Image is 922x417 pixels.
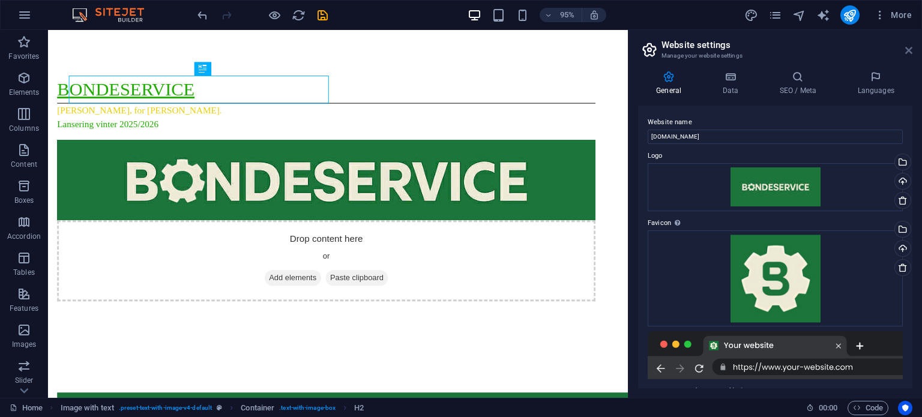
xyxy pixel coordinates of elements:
[638,71,704,96] h4: General
[648,230,903,326] div: ru-PTJcDoITMRFlXA0Q7-wZDA-EH0_lUMibXjv7uhgjMuoJg.png
[744,8,759,22] button: design
[874,9,912,21] span: More
[648,163,903,211] div: 65e404f5-991f-4d55-ae0a-01d201efedff-nO75ebN_AmhebQW7EL2D2A.jpg
[10,304,38,313] p: Features
[661,40,912,50] h2: Website settings
[540,8,582,22] button: 95%
[279,401,336,415] span: . text-with-image-box
[15,376,34,385] p: Slider
[768,8,782,22] i: Pages (Ctrl+Alt+S)
[761,71,839,96] h4: SEO / Meta
[648,149,903,163] label: Logo
[292,253,358,269] span: Paste clipboard
[12,340,37,349] p: Images
[816,8,831,22] button: text_generator
[848,401,888,415] button: Code
[69,8,159,22] img: Editor Logo
[316,8,330,22] i: Save (Ctrl+S)
[10,401,43,415] a: Click to cancel selection. Double-click to open Pages
[840,5,860,25] button: publish
[819,401,837,415] span: 00 00
[704,71,761,96] h4: Data
[8,52,39,61] p: Favorites
[661,50,888,61] h3: Manage your website settings
[9,88,40,97] p: Elements
[217,404,222,411] i: This element is a customizable preset
[61,401,364,415] nav: breadcrumb
[744,8,758,22] i: Design (Ctrl+Alt+Y)
[10,200,576,286] div: Drop content here
[648,115,903,130] label: Website name
[589,10,600,20] i: On resize automatically adjust zoom level to fit chosen device.
[792,8,806,22] i: Navigator
[315,8,330,22] button: save
[228,253,288,269] span: Add elements
[9,124,39,133] p: Columns
[869,5,917,25] button: More
[119,401,212,415] span: . preset-text-with-image-v4-default
[14,196,34,205] p: Boxes
[13,268,35,277] p: Tables
[196,8,209,22] i: Undo: Change favicon (Ctrl+Z)
[354,401,364,415] span: Click to select. Double-click to edit
[292,8,306,22] i: Reload page
[648,130,903,144] input: Name...
[61,401,114,415] span: Click to select. Double-click to edit
[11,160,37,169] p: Content
[648,384,903,398] label: Preview Image (Open Graph)
[853,401,883,415] span: Code
[558,8,577,22] h6: 95%
[792,8,807,22] button: navigator
[806,401,838,415] h6: Session time
[7,232,41,241] p: Accordion
[648,216,903,230] label: Favicon
[267,8,282,22] button: Click here to leave preview mode and continue editing
[827,403,829,412] span: :
[898,401,912,415] button: Usercentrics
[291,8,306,22] button: reload
[816,8,830,22] i: AI Writer
[843,8,857,22] i: Publish
[195,8,209,22] button: undo
[839,71,912,96] h4: Languages
[768,8,783,22] button: pages
[241,401,274,415] span: Click to select. Double-click to edit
